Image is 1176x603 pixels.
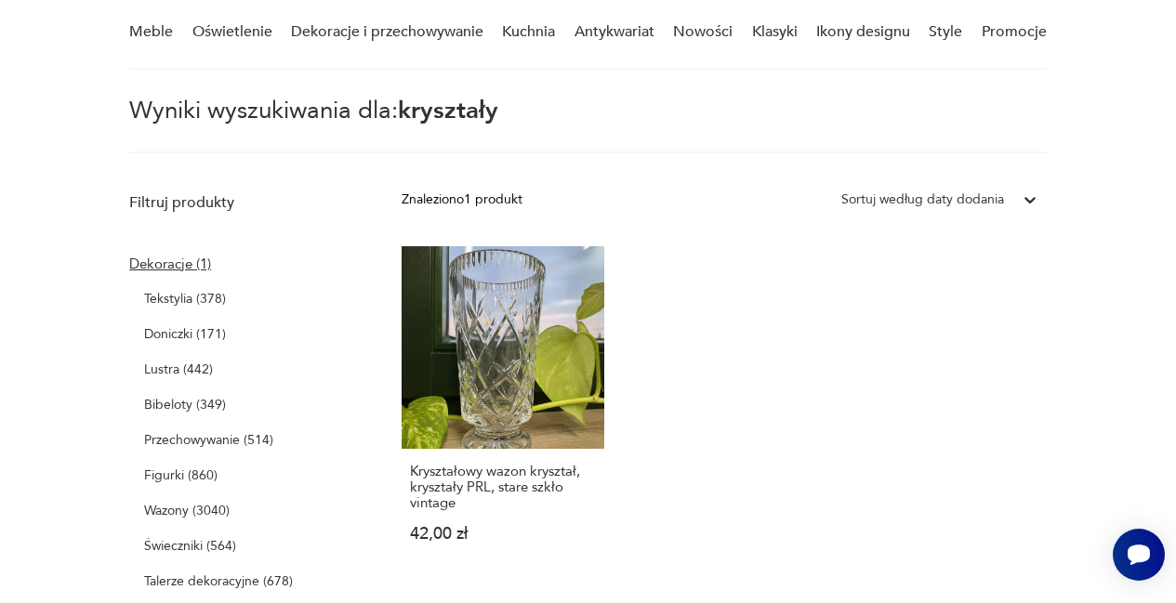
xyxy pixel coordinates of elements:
p: Lustra (442) [144,357,213,383]
a: Talerze dekoracyjne (678) [129,569,293,595]
a: Doniczki (171) [129,321,226,347]
div: Sortuj według daty dodania [841,190,1004,210]
p: Filtruj produkty [129,192,357,213]
a: Wazony (3040) [129,498,230,524]
a: Świeczniki (564) [129,533,236,559]
a: Kryształowy wazon kryształ, kryształy PRL, stare szkło vintageKryształowy wazon kryształ, kryszta... [402,246,604,578]
p: Doniczki (171) [144,321,226,347]
a: Lustra (442) [129,357,213,383]
p: Świeczniki (564) [144,533,236,559]
a: Przechowywanie (514) [129,427,273,453]
a: Bibeloty (349) [129,392,226,418]
p: Wyniki wyszukiwania dla: [129,99,1047,153]
p: Wazony (3040) [144,498,230,524]
a: Tekstylia (378) [129,286,226,312]
p: Przechowywanie (514) [144,427,273,453]
p: Tekstylia (378) [144,286,226,312]
p: 42,00 zł [410,526,596,542]
h3: Kryształowy wazon kryształ, kryształy PRL, stare szkło vintage [410,464,596,511]
a: Dekoracje (1) [129,251,211,277]
span: kryształy [398,94,498,127]
p: Figurki (860) [144,463,218,489]
p: Talerze dekoracyjne (678) [144,569,293,595]
p: Bibeloty (349) [144,392,226,418]
iframe: Smartsupp widget button [1113,529,1165,581]
a: Figurki (860) [129,463,218,489]
div: Znaleziono 1 produkt [402,190,522,210]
